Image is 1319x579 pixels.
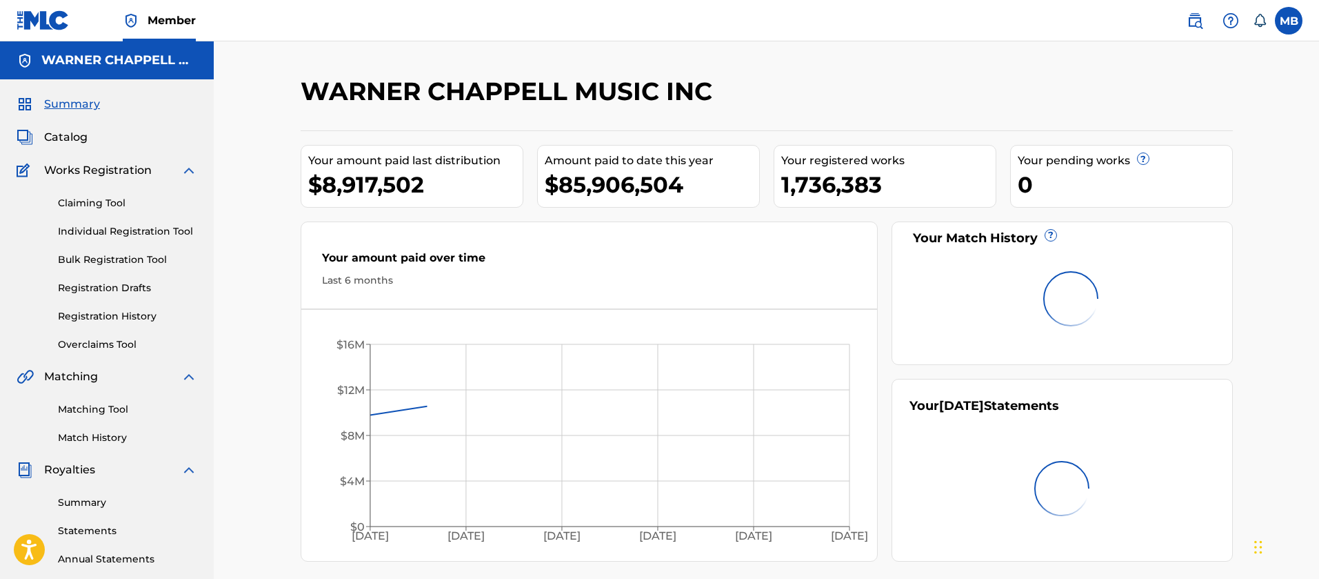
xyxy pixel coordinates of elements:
a: CatalogCatalog [17,129,88,146]
div: Amount paid to date this year [545,153,759,169]
img: Top Rightsholder [123,12,139,29]
tspan: $4M [339,475,364,488]
div: Your registered works [781,153,996,169]
span: Summary [44,96,100,112]
span: Works Registration [44,162,152,179]
img: expand [181,462,197,478]
div: Your Statements [909,397,1059,415]
div: Drag [1254,527,1262,568]
tspan: $0 [350,520,364,533]
a: Registration Drafts [58,281,197,295]
span: Member [148,12,196,28]
div: User Menu [1275,7,1302,35]
a: Statements [58,524,197,538]
img: expand [181,162,197,179]
a: Individual Registration Tool [58,224,197,239]
a: Match History [58,431,197,445]
tspan: $8M [340,429,364,442]
span: ? [1138,153,1149,164]
img: Matching [17,369,34,385]
div: Notifications [1253,14,1267,28]
div: 1,736,383 [781,169,996,200]
tspan: [DATE] [543,530,581,543]
div: Your Match History [909,229,1215,248]
div: Your amount paid over time [322,250,857,273]
tspan: $12M [336,384,364,397]
img: help [1222,12,1239,29]
a: Claiming Tool [58,196,197,210]
tspan: [DATE] [447,530,485,543]
a: Matching Tool [58,402,197,417]
img: Accounts [17,52,33,69]
span: [DATE] [939,398,984,413]
img: expand [181,369,197,385]
img: preloader [1032,260,1109,337]
span: ? [1045,230,1056,241]
span: Catalog [44,129,88,146]
div: $8,917,502 [308,169,523,200]
tspan: [DATE] [735,530,772,543]
img: preloader [1024,450,1100,527]
a: Bulk Registration Tool [58,253,197,267]
tspan: [DATE] [639,530,676,543]
tspan: [DATE] [351,530,388,543]
div: Help [1217,7,1245,35]
h5: WARNER CHAPPELL MUSIC INC [41,52,197,68]
div: Last 6 months [322,273,857,288]
span: Matching [44,369,98,385]
img: Summary [17,96,33,112]
a: Overclaims Tool [58,337,197,352]
a: SummarySummary [17,96,100,112]
img: Royalties [17,462,33,478]
h2: WARNER CHAPPELL MUSIC INC [301,76,719,107]
a: Annual Statements [58,552,197,567]
div: Your amount paid last distribution [308,153,523,169]
img: Catalog [17,129,33,146]
img: MLC Logo [17,10,70,30]
iframe: Chat Widget [1250,513,1319,579]
img: Works Registration [17,162,34,179]
div: Your pending works [1018,153,1232,169]
a: Public Search [1181,7,1209,35]
div: $85,906,504 [545,169,759,200]
a: Summary [58,495,197,510]
tspan: $16M [336,338,364,351]
div: 0 [1018,169,1232,200]
img: search [1187,12,1203,29]
tspan: [DATE] [831,530,868,543]
span: Royalties [44,462,95,478]
a: Registration History [58,309,197,324]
